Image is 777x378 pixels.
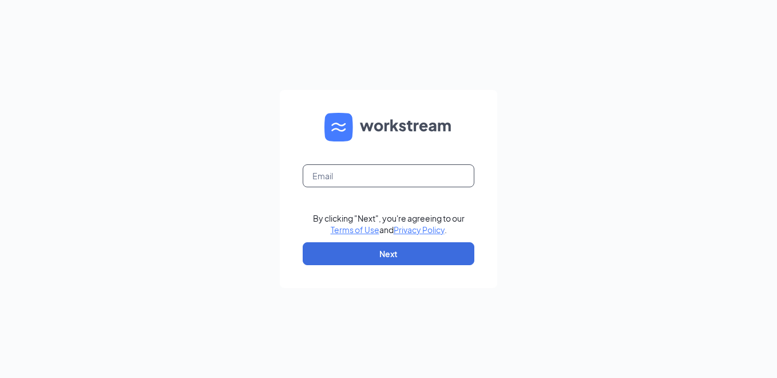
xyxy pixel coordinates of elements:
[331,225,379,235] a: Terms of Use
[313,212,465,235] div: By clicking "Next", you're agreeing to our and .
[324,113,453,141] img: WS logo and Workstream text
[303,242,474,265] button: Next
[303,164,474,187] input: Email
[394,225,445,235] a: Privacy Policy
